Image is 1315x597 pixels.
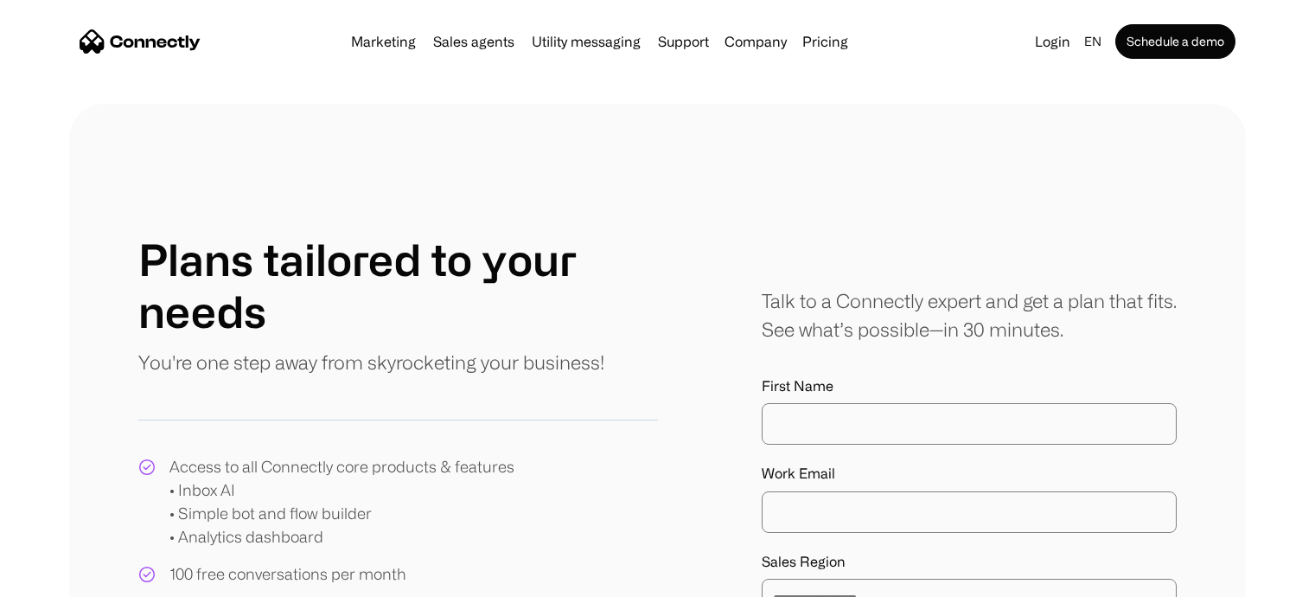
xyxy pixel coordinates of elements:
h1: Plans tailored to your needs [138,234,658,337]
div: Company [725,29,787,54]
div: en [1084,29,1101,54]
div: Access to all Connectly core products & features • Inbox AI • Simple bot and flow builder • Analy... [169,455,514,549]
label: Sales Region [762,554,1177,570]
label: Work Email [762,465,1177,482]
a: Utility messaging [525,35,648,48]
a: Support [651,35,716,48]
div: 100 free conversations per month [169,562,406,586]
a: Login [1028,29,1077,54]
a: Sales agents [426,35,521,48]
a: Marketing [344,35,423,48]
p: You're one step away from skyrocketing your business! [138,348,604,376]
div: Talk to a Connectly expert and get a plan that fits. See what’s possible—in 30 minutes. [762,286,1177,343]
a: Pricing [795,35,855,48]
a: Schedule a demo [1115,24,1235,59]
label: First Name [762,378,1177,395]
